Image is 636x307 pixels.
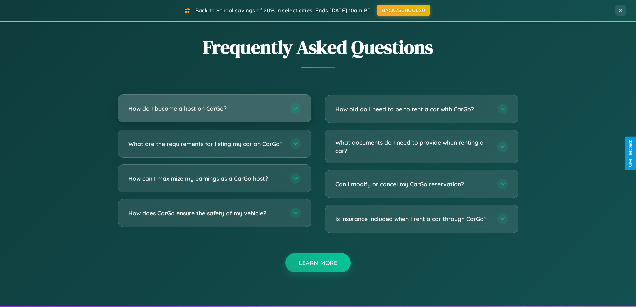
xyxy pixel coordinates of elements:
[335,180,491,188] h3: Can I modify or cancel my CarGo reservation?
[128,209,284,217] h3: How does CarGo ensure the safety of my vehicle?
[377,5,430,16] button: BACK2SCHOOL20
[335,215,491,223] h3: Is insurance included when I rent a car through CarGo?
[335,138,491,155] h3: What documents do I need to provide when renting a car?
[118,34,518,60] h2: Frequently Asked Questions
[128,174,284,183] h3: How can I maximize my earnings as a CarGo host?
[628,140,633,167] div: Give Feedback
[128,104,284,113] h3: How do I become a host on CarGo?
[128,140,284,148] h3: What are the requirements for listing my car on CarGo?
[335,105,491,113] h3: How old do I need to be to rent a car with CarGo?
[285,253,351,272] button: Learn More
[195,7,372,14] span: Back to School savings of 20% in select cities! Ends [DATE] 10am PT.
